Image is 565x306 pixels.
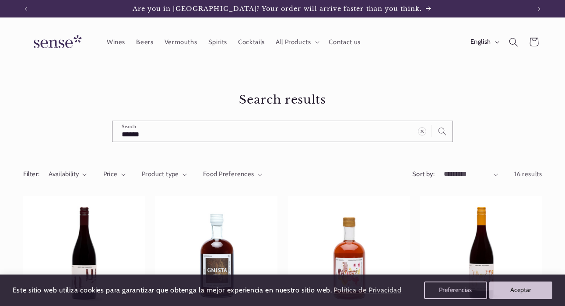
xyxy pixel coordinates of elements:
[101,32,130,52] a: Wines
[470,37,491,47] span: English
[103,170,126,179] summary: Price
[203,170,254,178] span: Food Preferences
[49,170,87,179] summary: Availability (0 selected)
[23,92,542,107] h1: Search results
[49,170,79,178] span: Availability
[23,170,40,179] h2: Filter:
[233,32,270,52] a: Cocktails
[270,32,323,52] summary: All Products
[20,26,92,58] a: Sense
[329,38,360,46] span: Contact us
[208,38,227,46] span: Spirits
[133,5,422,13] span: Are you in [GEOGRAPHIC_DATA]? Your order will arrive faster than you think.
[465,33,503,51] button: English
[203,32,233,52] a: Spirits
[136,38,153,46] span: Beers
[332,283,403,298] a: Política de Privacidad (opens in a new tab)
[489,282,552,299] button: Aceptar
[276,38,311,46] span: All Products
[412,121,432,141] button: Clear search term
[203,170,262,179] summary: Food Preferences (0 selected)
[13,286,332,294] span: Este sitio web utiliza cookies para garantizar que obtenga la mejor experiencia en nuestro sitio ...
[238,38,265,46] span: Cocktails
[142,170,187,179] summary: Product type (0 selected)
[23,30,89,55] img: Sense
[142,170,179,178] span: Product type
[165,38,197,46] span: Vermouths
[103,170,118,178] span: Price
[412,170,435,178] label: Sort by:
[107,38,125,46] span: Wines
[159,32,203,52] a: Vermouths
[514,170,542,178] span: 16 results
[131,32,159,52] a: Beers
[323,32,366,52] a: Contact us
[424,282,487,299] button: Preferencias
[432,121,452,141] button: Search
[503,32,523,52] summary: Search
